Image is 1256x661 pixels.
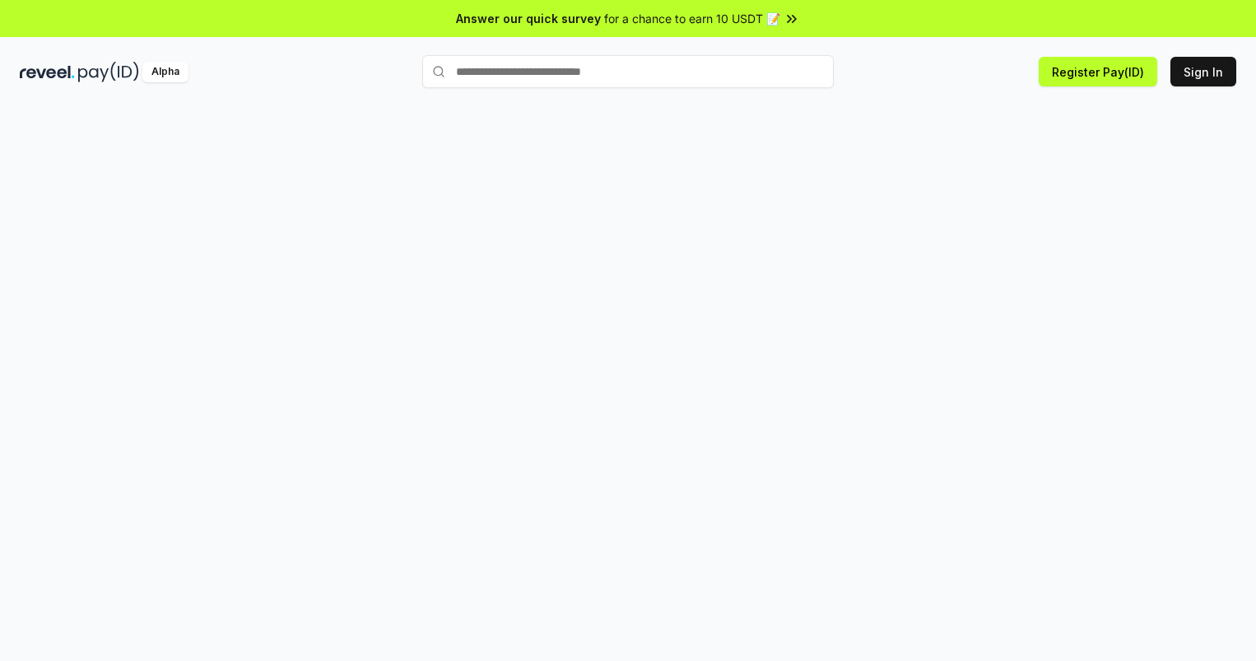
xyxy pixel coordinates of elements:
[78,62,139,82] img: pay_id
[20,62,75,82] img: reveel_dark
[142,62,188,82] div: Alpha
[456,10,601,27] span: Answer our quick survey
[1039,57,1157,86] button: Register Pay(ID)
[604,10,780,27] span: for a chance to earn 10 USDT 📝
[1170,57,1236,86] button: Sign In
